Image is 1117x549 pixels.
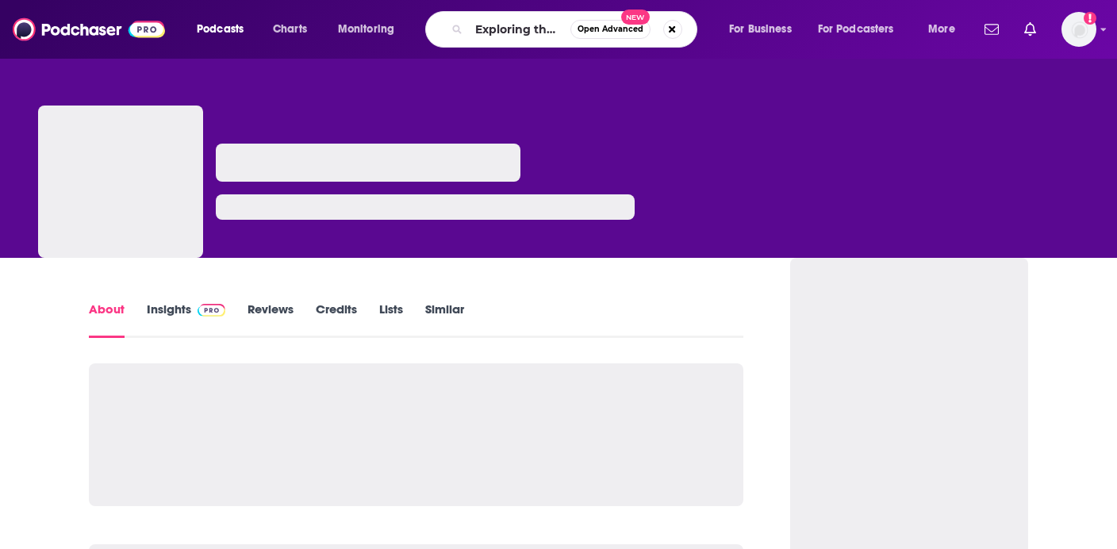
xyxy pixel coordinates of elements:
button: open menu [808,17,917,42]
button: Open AdvancedNew [570,20,651,39]
a: About [89,301,125,338]
svg: Add a profile image [1084,12,1096,25]
button: open menu [327,17,415,42]
button: open menu [718,17,812,42]
button: open menu [917,17,975,42]
button: Show profile menu [1061,12,1096,47]
button: open menu [186,17,264,42]
a: Lists [379,301,403,338]
img: Podchaser - Follow, Share and Rate Podcasts [13,14,165,44]
a: Credits [316,301,357,338]
span: For Business [729,18,792,40]
input: Search podcasts, credits, & more... [469,17,570,42]
span: More [928,18,955,40]
span: Logged in as antonettefrontgate [1061,12,1096,47]
img: Podchaser Pro [198,304,225,317]
span: Open Advanced [578,25,643,33]
a: Show notifications dropdown [1018,16,1042,43]
a: Similar [425,301,464,338]
a: Show notifications dropdown [978,16,1005,43]
span: Monitoring [338,18,394,40]
a: InsightsPodchaser Pro [147,301,225,338]
img: User Profile [1061,12,1096,47]
a: Charts [263,17,317,42]
span: New [621,10,650,25]
div: Search podcasts, credits, & more... [440,11,712,48]
span: For Podcasters [818,18,894,40]
span: Charts [273,18,307,40]
span: Podcasts [197,18,244,40]
a: Reviews [248,301,294,338]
